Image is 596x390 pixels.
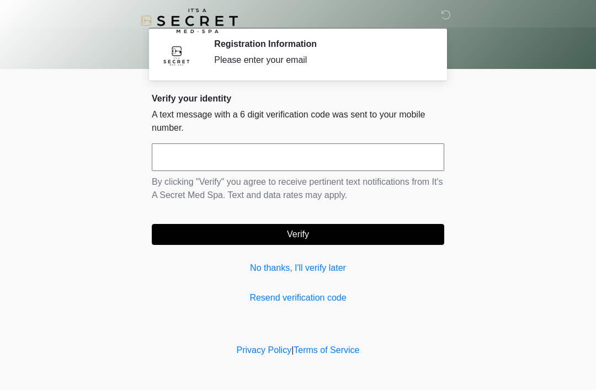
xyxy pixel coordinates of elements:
[141,8,238,33] img: It's A Secret Med Spa Logo
[291,345,294,355] a: |
[152,93,444,104] h2: Verify your identity
[152,291,444,304] a: Resend verification code
[152,175,444,202] p: By clicking "Verify" you agree to receive pertinent text notifications from It's A Secret Med Spa...
[160,39,193,72] img: Agent Avatar
[237,345,292,355] a: Privacy Policy
[152,261,444,275] a: No thanks, I'll verify later
[214,39,428,49] h2: Registration Information
[294,345,359,355] a: Terms of Service
[152,224,444,245] button: Verify
[214,54,428,67] div: Please enter your email
[152,108,444,135] p: A text message with a 6 digit verification code was sent to your mobile number.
